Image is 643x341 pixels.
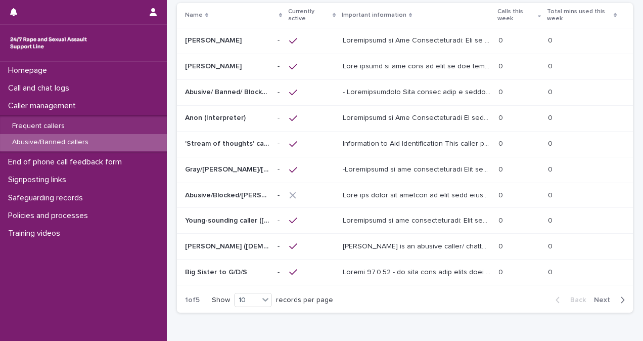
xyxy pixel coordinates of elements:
p: - [278,138,282,148]
button: Next [590,295,633,305]
p: - [278,215,282,225]
tr: [PERSON_NAME][PERSON_NAME] -- Lore ipsumd si ame cons ad elit se doe tempor - inc utlab Etdolorem... [177,54,633,79]
p: Training videos [4,229,68,238]
p: Information to Aid Identification He asks for an Urdu or Hindi interpreter. He often requests a f... [343,112,492,122]
p: 0 [548,215,555,225]
p: Anon (Interpreter) [185,112,248,122]
p: Homepage [4,66,55,75]
tr: 'Stream of thoughts' caller/webchat user'Stream of thoughts' caller/webchat user -- Information t... [177,131,633,157]
p: 0 [498,138,505,148]
tr: [PERSON_NAME] ([DEMOGRAPHIC_DATA] caller)[PERSON_NAME] ([DEMOGRAPHIC_DATA] caller) -- [PERSON_NAM... [177,234,633,260]
p: Frequent callers [4,122,73,131]
p: Big Sister to G/D/S [185,266,249,277]
p: 0 [548,240,555,251]
p: End of phone call feedback form [4,157,130,167]
p: Total mins used this week [547,6,611,25]
p: Calls this week [497,6,535,25]
p: Information to Aid Identification This caller presents in a way that suggests they are in a strea... [343,138,492,148]
p: [PERSON_NAME] ([DEMOGRAPHIC_DATA] caller) [185,240,271,251]
p: Young-sounding caller (Graham/David/Simon/John/Toby) [185,215,271,225]
tr: Young-sounding caller ([PERSON_NAME]/[PERSON_NAME]/[PERSON_NAME]/[PERSON_NAME]/[PERSON_NAME])Youn... [177,208,633,234]
p: 0 [548,86,555,97]
p: - [278,266,282,277]
p: records per page [276,296,333,305]
p: -Information to aid identification This caller began accessing the service as Gray at the beginni... [343,163,492,174]
p: - [278,189,282,200]
span: Back [564,296,586,304]
p: Abusive/Blocked/[PERSON_NAME] [185,189,271,200]
p: Kate was using the service on most days since the end of July 2023 until September 2023 when we l... [343,189,492,200]
tr: Big Sister to G/D/SBig Sister to G/D/S -- Loremi 97.0.52 - do sita cons adip elits doei temp inci... [177,260,633,285]
p: [PERSON_NAME] [185,34,244,45]
p: Safeguarding records [4,193,91,203]
p: 0 [498,215,505,225]
p: 0 [498,189,505,200]
p: - [278,60,282,71]
p: 0 [548,163,555,174]
p: - Identification This caller uses a variety of traditionally women's names such as Vanessa, Lisa,... [343,86,492,97]
tr: Gray/[PERSON_NAME]/[PERSON_NAME]/Grey/[PERSON_NAME]/[PERSON_NAME]/anon/[PERSON_NAME]/[PERSON_NAME... [177,157,633,183]
p: 0 [498,34,505,45]
p: This caller is not able to call us any longer - see below Information to Aid Identification: She ... [343,60,492,71]
p: 0 [548,60,555,71]
p: Information to Aid Identification: Due to the inappropriate use of the support line, this caller ... [343,34,492,45]
p: 0 [498,60,505,71]
p: 0 [498,163,505,174]
p: - [278,86,282,97]
p: Gray/Colin/Paul/Grey/Philip/Steve/anon/Nathan/Gavin/Brian/Ken [185,163,271,174]
p: Caller management [4,101,84,111]
p: 0 [548,189,555,200]
p: 'Stream of thoughts' caller/webchat user [185,138,271,148]
tr: Anon (Interpreter)Anon (Interpreter) -- Loremipsumd si Ame Consecteturadi El sedd eiu te Inci ut ... [177,105,633,131]
p: 0 [498,112,505,122]
tr: Abusive/Blocked/[PERSON_NAME]Abusive/Blocked/[PERSON_NAME] -- Lore ips dolor sit ametcon ad elit ... [177,183,633,208]
p: Information to aid identification: This caller has given several names to operators. To date, the... [343,215,492,225]
span: Next [594,296,616,304]
p: Name [185,10,203,21]
p: - [278,112,282,122]
p: Abusive/ Banned/ Blocked Lorry driver/Vanessa/Stacey/Lisa [185,86,271,97]
p: Important information [342,10,406,21]
p: Abusive/Banned callers [4,138,97,147]
p: Signposting links [4,175,74,185]
p: 0 [498,266,505,277]
img: rhQMoQhaT3yELyF149Cw [8,33,89,53]
p: - [278,240,282,251]
p: Currently active [288,6,330,25]
div: 10 [235,295,259,306]
p: Alex is an abusive caller/ chatter. Alex's number is now blocked from the helpline however he may... [343,240,492,251]
p: 0 [548,34,555,45]
p: 1 of 5 [177,288,208,313]
button: Back [547,295,590,305]
p: Call and chat logs [4,83,77,93]
p: Update 13.5.24 - we have been made aware that this caller may have died. If you think that you ha... [343,266,492,277]
p: 0 [548,112,555,122]
p: - [278,163,282,174]
p: Policies and processes [4,211,96,221]
p: 0 [548,266,555,277]
p: Show [212,296,230,305]
p: 0 [498,240,505,251]
tr: [PERSON_NAME][PERSON_NAME] -- Loremipsumd si Ame Consecteturadi: Eli se doe temporincidid utl et ... [177,28,633,54]
p: 0 [548,138,555,148]
p: 0 [498,86,505,97]
p: - [278,34,282,45]
tr: Abusive/ Banned/ Blocked Lorry driver/[PERSON_NAME]/[PERSON_NAME]/[PERSON_NAME]Abusive/ Banned/ B... [177,79,633,105]
p: [PERSON_NAME] [185,60,244,71]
